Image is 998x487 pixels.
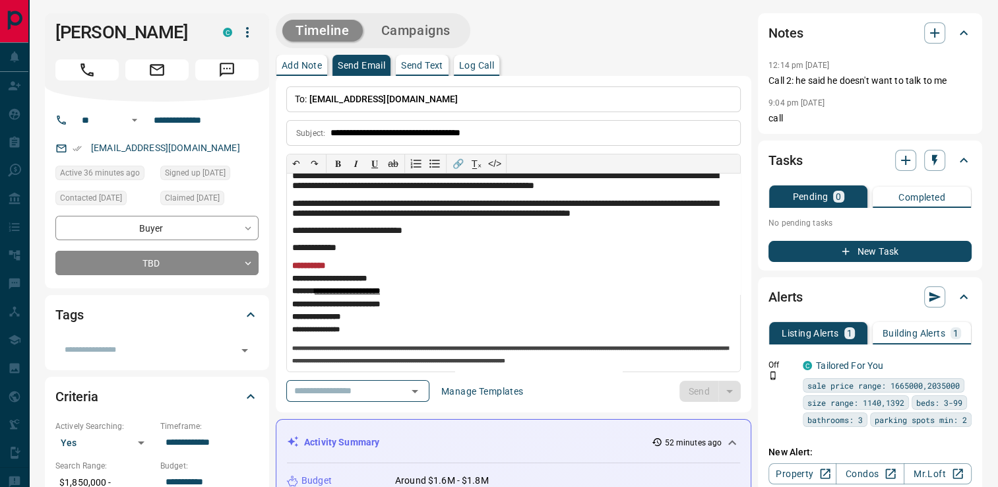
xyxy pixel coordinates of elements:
button: ab [384,154,402,173]
div: Tags [55,299,259,331]
div: Activity Summary52 minutes ago [287,430,740,455]
p: Send Text [401,61,443,70]
a: Tailored For You [816,360,883,371]
button: Campaigns [368,20,464,42]
span: beds: 3-99 [916,396,962,409]
button: Numbered list [407,154,425,173]
div: TBD [55,251,259,275]
p: Send Email [338,61,385,70]
button: 𝐔 [365,154,384,173]
div: Criteria [55,381,259,412]
p: Budget: [160,460,259,472]
span: parking spots min: 2 [875,413,967,426]
h1: [PERSON_NAME] [55,22,203,43]
button: ↶ [287,154,305,173]
p: 0 [836,192,841,201]
div: Alerts [768,281,972,313]
span: bathrooms: 3 [807,413,863,426]
span: [EMAIL_ADDRESS][DOMAIN_NAME] [309,94,458,104]
button: New Task [768,241,972,262]
button: 𝐁 [328,154,347,173]
div: Tasks [768,145,972,176]
div: split button [679,381,741,402]
p: New Alert: [768,445,972,459]
h2: Criteria [55,386,98,407]
button: ↷ [305,154,324,173]
button: 🔗 [449,154,467,173]
h2: Alerts [768,286,803,308]
button: </> [485,154,504,173]
p: 12:14 pm [DATE] [768,61,829,70]
div: Buyer [55,216,259,240]
p: Log Call [459,61,494,70]
p: Timeframe: [160,420,259,432]
div: Sun Oct 12 2025 [160,166,259,184]
p: Building Alerts [883,329,945,338]
p: 9:04 pm [DATE] [768,98,825,108]
svg: Email Verified [73,144,82,153]
p: Listing Alerts [782,329,839,338]
button: Open [406,382,424,401]
svg: Push Notification Only [768,371,778,380]
p: 52 minutes ago [665,437,722,449]
span: Claimed [DATE] [165,191,220,205]
button: Timeline [282,20,363,42]
p: 1 [847,329,852,338]
div: condos.ca [803,361,812,370]
button: 𝑰 [347,154,365,173]
s: ab [388,158,398,169]
div: Notes [768,17,972,49]
span: Contacted [DATE] [60,191,122,205]
span: Email [125,59,189,81]
p: To: [286,86,741,112]
p: Pending [792,192,828,201]
span: 𝐔 [371,158,378,169]
div: Sun Oct 12 2025 [55,191,154,209]
span: sale price range: 1665000,2035000 [807,379,960,392]
a: Property [768,463,836,484]
button: Open [235,341,254,360]
div: Yes [55,432,154,453]
button: Open [127,112,142,128]
a: Mr.Loft [904,463,972,484]
button: T̲ₓ [467,154,485,173]
p: Search Range: [55,460,154,472]
div: Sun Oct 12 2025 [160,191,259,209]
div: Tue Oct 14 2025 [55,166,154,184]
a: [EMAIL_ADDRESS][DOMAIN_NAME] [91,143,240,153]
h2: Notes [768,22,803,44]
p: 1 [953,329,958,338]
h2: Tasks [768,150,802,171]
button: Manage Templates [433,381,531,402]
p: Actively Searching: [55,420,154,432]
p: Add Note [282,61,322,70]
p: Subject: [296,127,325,139]
p: No pending tasks [768,213,972,233]
span: Active 36 minutes ago [60,166,140,179]
span: Call [55,59,119,81]
p: Activity Summary [304,436,379,449]
button: Bullet list [425,154,444,173]
h2: Tags [55,304,83,325]
p: Call 2: he said he doesn't want to talk to me [768,74,972,88]
span: Message [195,59,259,81]
p: Completed [898,193,945,202]
p: Off [768,359,795,371]
span: size range: 1140,1392 [807,396,904,409]
div: condos.ca [223,28,232,37]
p: call [768,112,972,125]
span: Signed up [DATE] [165,166,226,179]
a: Condos [836,463,904,484]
